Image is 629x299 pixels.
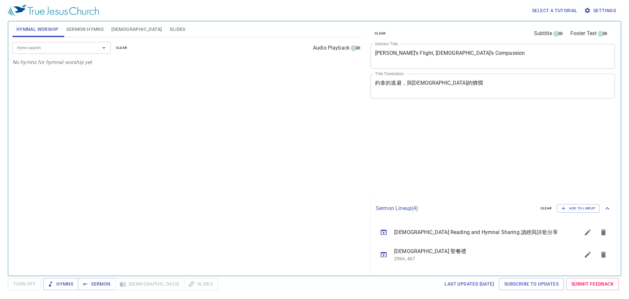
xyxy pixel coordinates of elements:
[541,205,552,211] span: clear
[368,105,567,195] iframe: from-child
[394,228,564,236] span: [DEMOGRAPHIC_DATA] Reading and Hymnal Sharing 讀經與詩歌分享
[583,5,619,17] button: Settings
[445,280,494,288] span: Last updated [DATE]
[561,205,595,211] span: Add to Lineup
[116,45,127,51] span: clear
[375,50,610,62] textarea: [PERSON_NAME]’s Flight, [DEMOGRAPHIC_DATA]’s Compassion
[375,80,610,92] textarea: 約拿的逃避，與[DEMOGRAPHIC_DATA]的憐憫
[8,5,99,16] img: True Jesus Church
[394,255,564,262] p: 296A, 467
[534,30,552,37] span: Subtitle
[48,280,73,288] span: Hymns
[371,30,390,37] button: clear
[376,204,535,212] p: Sermon Lineup ( 4 )
[442,278,497,290] a: Last updated [DATE]
[83,280,110,288] span: Sermon
[585,7,616,15] span: Settings
[571,280,614,288] span: Submit Feedback
[374,31,386,36] span: clear
[16,25,59,33] span: Hymnal Worship
[566,278,619,290] a: Submit Feedback
[532,7,578,15] span: Select a tutorial
[43,278,78,290] button: Hymns
[112,44,131,52] button: clear
[313,44,350,52] span: Audio Playback
[394,247,564,255] span: [DEMOGRAPHIC_DATA] 聖餐禮
[111,25,162,33] span: [DEMOGRAPHIC_DATA]
[78,278,116,290] button: Sermon
[537,204,556,212] button: clear
[504,280,559,288] span: Subscribe to Updates
[99,43,108,53] button: Open
[371,198,617,219] div: Sermon Lineup(4)clearAdd to Lineup
[66,25,104,33] span: Sermon Hymns
[12,59,92,65] i: No hymns for hymnal worship yet
[570,30,597,37] span: Footer Text
[170,25,185,33] span: Slides
[529,5,580,17] button: Select a tutorial
[499,278,564,290] a: Subscribe to Updates
[557,204,600,213] button: Add to Lineup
